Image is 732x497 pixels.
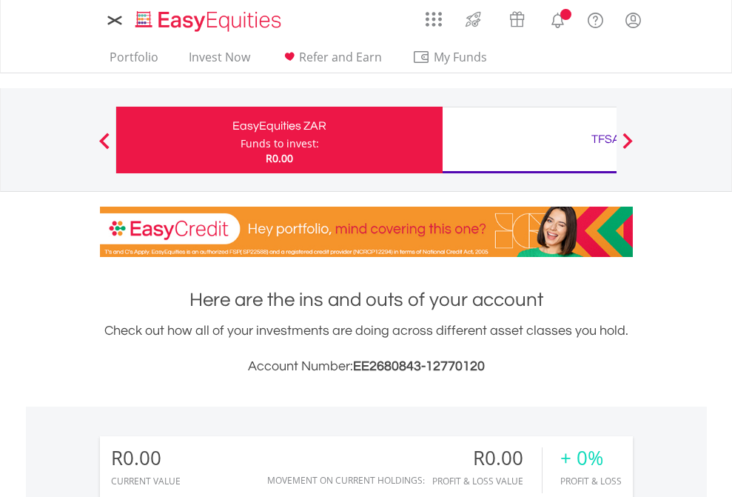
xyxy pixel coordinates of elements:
img: vouchers-v2.svg [505,7,529,31]
button: Next [613,140,642,155]
img: thrive-v2.svg [461,7,486,31]
span: Refer and Earn [299,49,382,65]
img: grid-menu-icon.svg [426,11,442,27]
div: + 0% [560,447,622,469]
a: My Profile [614,4,652,36]
img: EasyEquities_Logo.png [132,9,287,33]
a: Vouchers [495,4,539,31]
a: Notifications [539,4,577,33]
a: FAQ's and Support [577,4,614,33]
button: Previous [90,140,119,155]
a: Refer and Earn [275,50,388,73]
div: Check out how all of your investments are doing across different asset classes you hold. [100,321,633,377]
span: My Funds [412,47,509,67]
div: Movement on Current Holdings: [267,476,425,485]
div: Profit & Loss Value [432,476,542,486]
div: CURRENT VALUE [111,476,181,486]
div: R0.00 [432,447,542,469]
a: Home page [130,4,287,33]
div: Funds to invest: [241,136,319,151]
img: EasyCredit Promotion Banner [100,207,633,257]
div: R0.00 [111,447,181,469]
div: EasyEquities ZAR [125,116,434,136]
span: EE2680843-12770120 [353,359,485,373]
span: R0.00 [266,151,293,165]
h1: Here are the ins and outs of your account [100,287,633,313]
a: Invest Now [183,50,256,73]
a: AppsGrid [416,4,451,27]
a: Portfolio [104,50,164,73]
h3: Account Number: [100,356,633,377]
div: Profit & Loss [560,476,622,486]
